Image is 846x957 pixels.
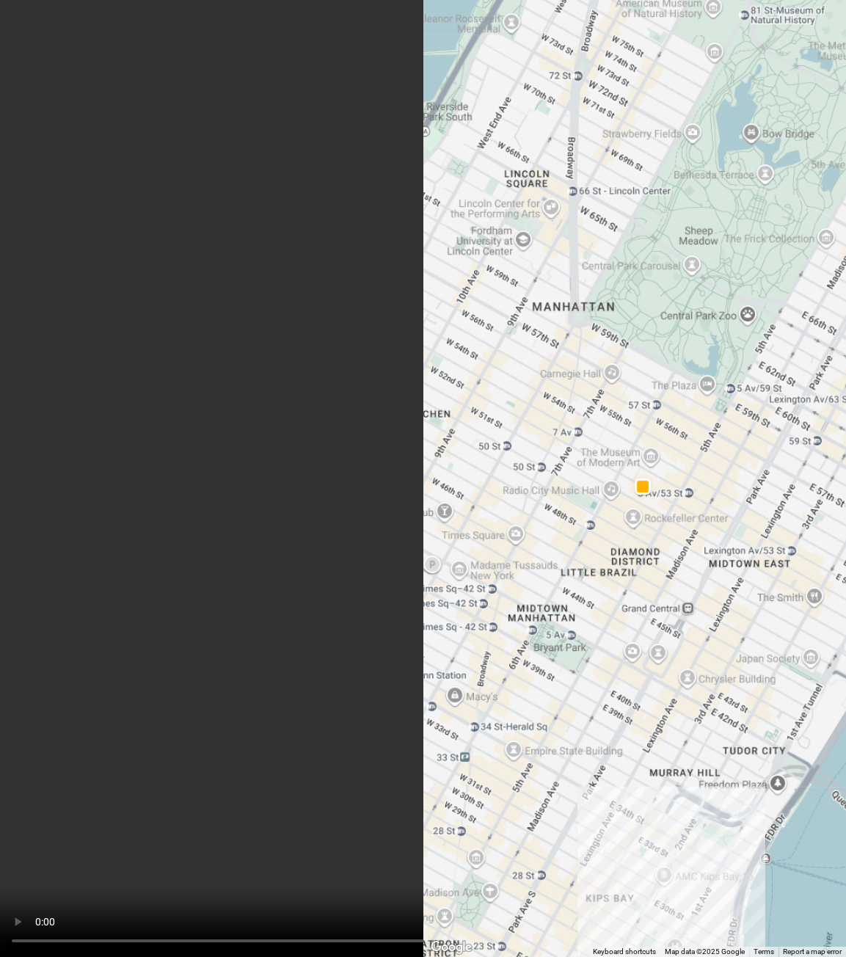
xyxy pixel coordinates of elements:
a: Terms [754,947,774,956]
button: Keyboard shortcuts [593,947,656,957]
span: Map data ©2025 Google [665,947,745,956]
img: Google [427,938,475,957]
a: Open this area in Google Maps (opens a new window) [427,938,475,957]
a: Report a map error [783,947,842,956]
